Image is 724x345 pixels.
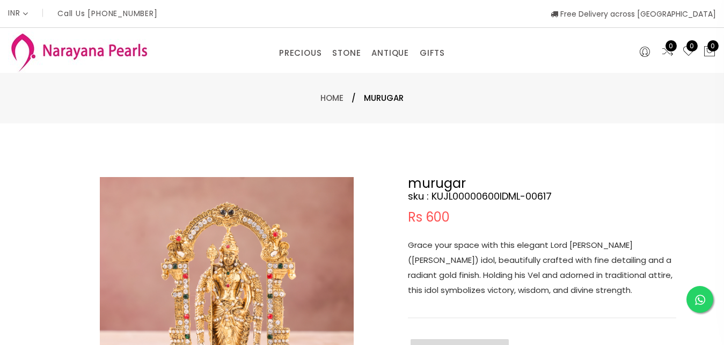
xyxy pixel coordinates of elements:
a: 0 [661,45,674,59]
a: ANTIQUE [371,45,409,61]
a: STONE [332,45,361,61]
a: PRECIOUS [279,45,321,61]
span: Free Delivery across [GEOGRAPHIC_DATA] [551,9,716,19]
span: 0 [707,40,719,52]
button: 0 [703,45,716,59]
span: / [352,92,356,105]
h4: sku : KUJL00000600IDML-00617 [408,190,676,203]
a: GIFTS [420,45,445,61]
a: 0 [682,45,695,59]
span: Rs 600 [408,211,450,224]
span: 0 [666,40,677,52]
p: Call Us [PHONE_NUMBER] [57,10,158,17]
p: Grace your space with this elegant Lord [PERSON_NAME] ([PERSON_NAME]) idol, beautifully crafted w... [408,238,676,298]
h2: murugar [408,177,676,190]
span: murugar [364,92,404,105]
a: Home [320,92,343,104]
span: 0 [686,40,698,52]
